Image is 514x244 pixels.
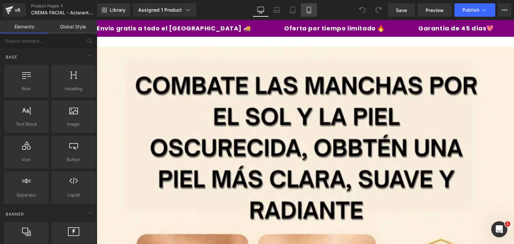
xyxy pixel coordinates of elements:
[49,20,97,33] a: Global Style
[53,85,94,92] span: Heading
[285,3,301,17] a: Tablet
[6,156,47,163] span: Icon
[372,3,385,17] button: Redo
[53,192,94,199] span: Liquid
[181,5,282,11] p: Oferta por tiempo limitado 🔥
[6,121,47,128] span: Text Block
[269,3,285,17] a: Laptop
[498,3,511,17] button: More
[5,211,25,217] span: Banner
[505,221,510,227] span: 1
[396,7,407,14] span: Save
[6,192,47,199] span: Separator
[454,3,495,17] button: Publish
[5,54,18,60] span: Base
[31,10,95,15] span: CREMA FACIAL - Aclarante de arroz [PERSON_NAME]
[316,5,391,11] p: Garantía de 45 días💖
[356,3,369,17] button: Undo
[418,3,452,17] a: Preview
[138,7,191,13] div: Assigned 1 Product
[53,121,94,128] span: Image
[426,7,444,14] span: Preview
[13,6,22,14] div: v6
[491,221,507,237] iframe: Intercom live chat
[253,3,269,17] a: Desktop
[97,3,130,17] a: New Library
[301,3,317,17] a: Mobile
[110,7,125,13] span: Library
[462,7,479,13] span: Publish
[6,85,47,92] span: Row
[31,3,108,9] a: Product Pages
[3,3,26,17] a: v6
[53,156,94,163] span: Button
